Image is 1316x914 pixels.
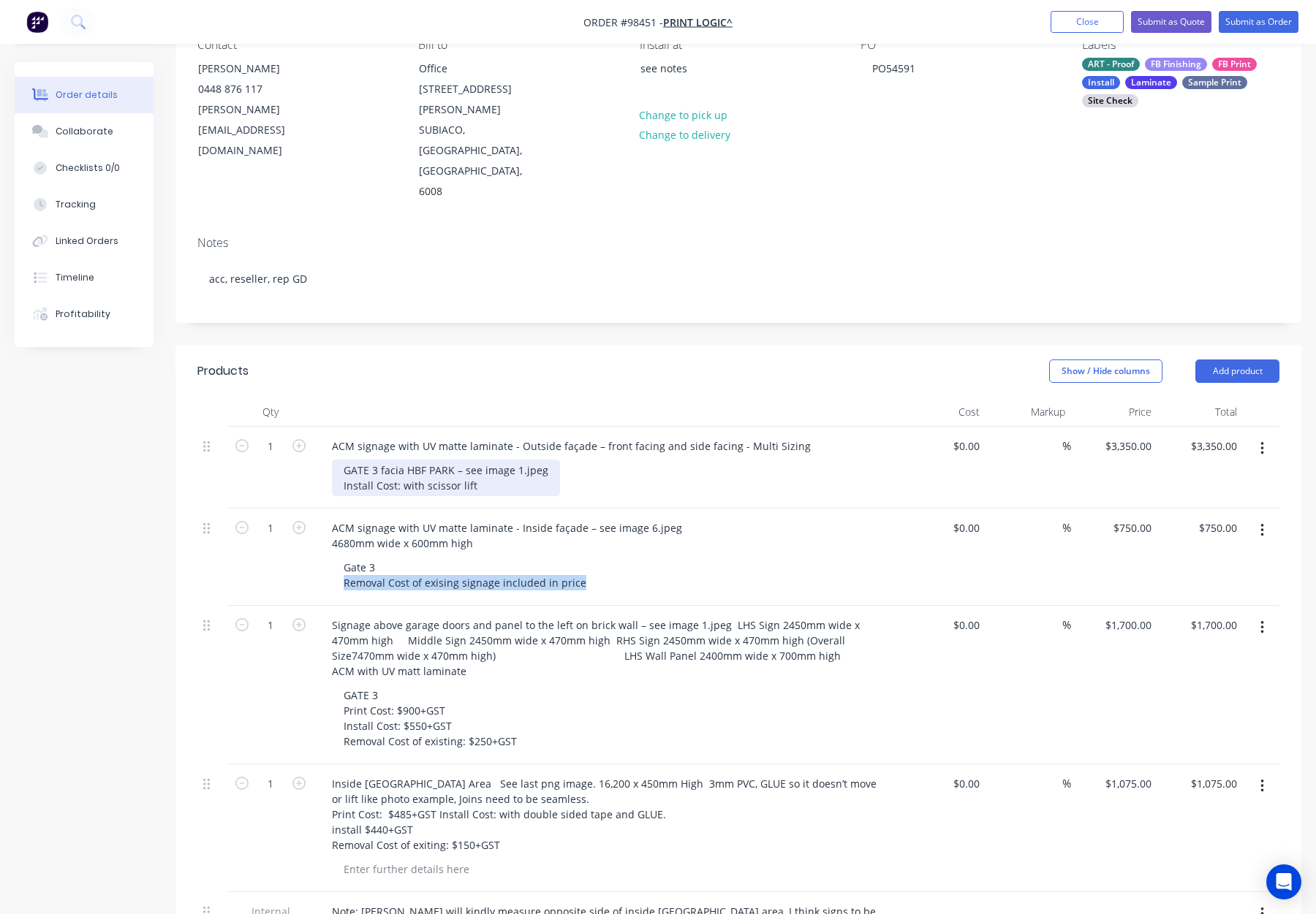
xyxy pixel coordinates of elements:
div: Profitability [56,308,110,321]
div: [PERSON_NAME][EMAIL_ADDRESS][DOMAIN_NAME] [198,99,319,161]
div: Laminate [1125,76,1177,89]
button: Change to delivery [632,125,738,145]
div: Contact [197,38,395,52]
span: % [1062,519,1071,536]
div: acc, reseller, rep GD [197,256,1279,301]
div: Install [1082,76,1120,89]
button: Submit as Quote [1131,11,1211,33]
div: Labels [1082,38,1279,52]
div: FB Print [1212,58,1257,71]
div: [PERSON_NAME] [198,58,319,79]
div: FB Finishing [1145,58,1207,71]
div: SUBIACO, [GEOGRAPHIC_DATA], [GEOGRAPHIC_DATA], 6008 [419,120,540,202]
div: Signage above garage doors and panel to the left on brick wall – see image 1.jpeg LHS Sign 2450mm... [320,614,893,682]
div: ACM signage with UV matte laminate - Outside façade – front facing and side facing - Multi Sizing [320,435,822,457]
div: Open Intercom Messenger [1266,864,1301,899]
div: 0448 876 117 [198,79,319,99]
div: Markup [986,397,1072,427]
button: Show / Hide columns [1049,359,1162,383]
div: Office [STREET_ADDRESS][PERSON_NAME]SUBIACO, [GEOGRAPHIC_DATA], [GEOGRAPHIC_DATA], 6008 [406,58,553,202]
div: Collaborate [56,125,113,138]
img: Factory [26,11,48,33]
span: Order #98451 - [583,15,663,29]
div: Timeline [56,271,94,284]
button: Collaborate [15,113,154,150]
span: % [1062,775,1071,792]
div: GATE 3 facia HBF PARK – see image 1.jpeg Install Cost: with scissor lift [332,460,560,496]
button: Submit as Order [1219,11,1298,33]
button: Checklists 0/0 [15,150,154,186]
button: Profitability [15,296,154,332]
div: Site Check [1082,94,1138,107]
div: ACM signage with UV matte laminate - Inside façade – see image 6.jpeg 4680mm wide x 600mm high [320,517,700,554]
button: Change to pick up [632,104,735,124]
div: Checklists 0/0 [56,161,120,175]
div: Office [STREET_ADDRESS][PERSON_NAME] [419,58,540,120]
div: Sample Print [1182,76,1247,89]
div: Tracking [56,198,96,211]
button: Order details [15,77,154,113]
button: Add product [1195,359,1279,383]
div: Total [1157,397,1244,427]
div: Price [1071,397,1157,427]
div: Bill to [418,38,616,52]
a: Print Logic^ [663,15,733,29]
div: PO [861,38,1058,52]
div: Install at [640,38,837,52]
button: Timeline [15,259,154,296]
div: Notes [197,236,1279,250]
div: PO54591 [861,58,927,79]
div: Products [197,362,249,380]
div: Inside [GEOGRAPHIC_DATA] Area See last png image. 16,200 x 450mm High 3mm PVC, GLUE so it doesn’t... [320,773,893,856]
div: [PERSON_NAME]0448 876 117[PERSON_NAME][EMAIL_ADDRESS][DOMAIN_NAME] [186,58,332,161]
div: Gate 3 Removal Cost of exising signage included in price [332,557,598,593]
div: Cost [899,397,986,427]
button: Linked Orders [15,223,154,259]
div: Linked Orders [56,235,118,248]
span: % [1062,438,1071,454]
span: % [1062,617,1071,633]
button: Close [1051,11,1124,33]
div: Order details [56,88,118,102]
div: see notes [628,58,774,104]
div: Qty [227,397,314,427]
div: see notes [640,58,762,79]
div: GATE 3 Print Cost: $900+GST Install Cost: $550+GST Removal Cost of existing: $250+GST [332,685,529,752]
button: Tracking [15,186,154,223]
div: ART - Proof [1082,58,1140,71]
